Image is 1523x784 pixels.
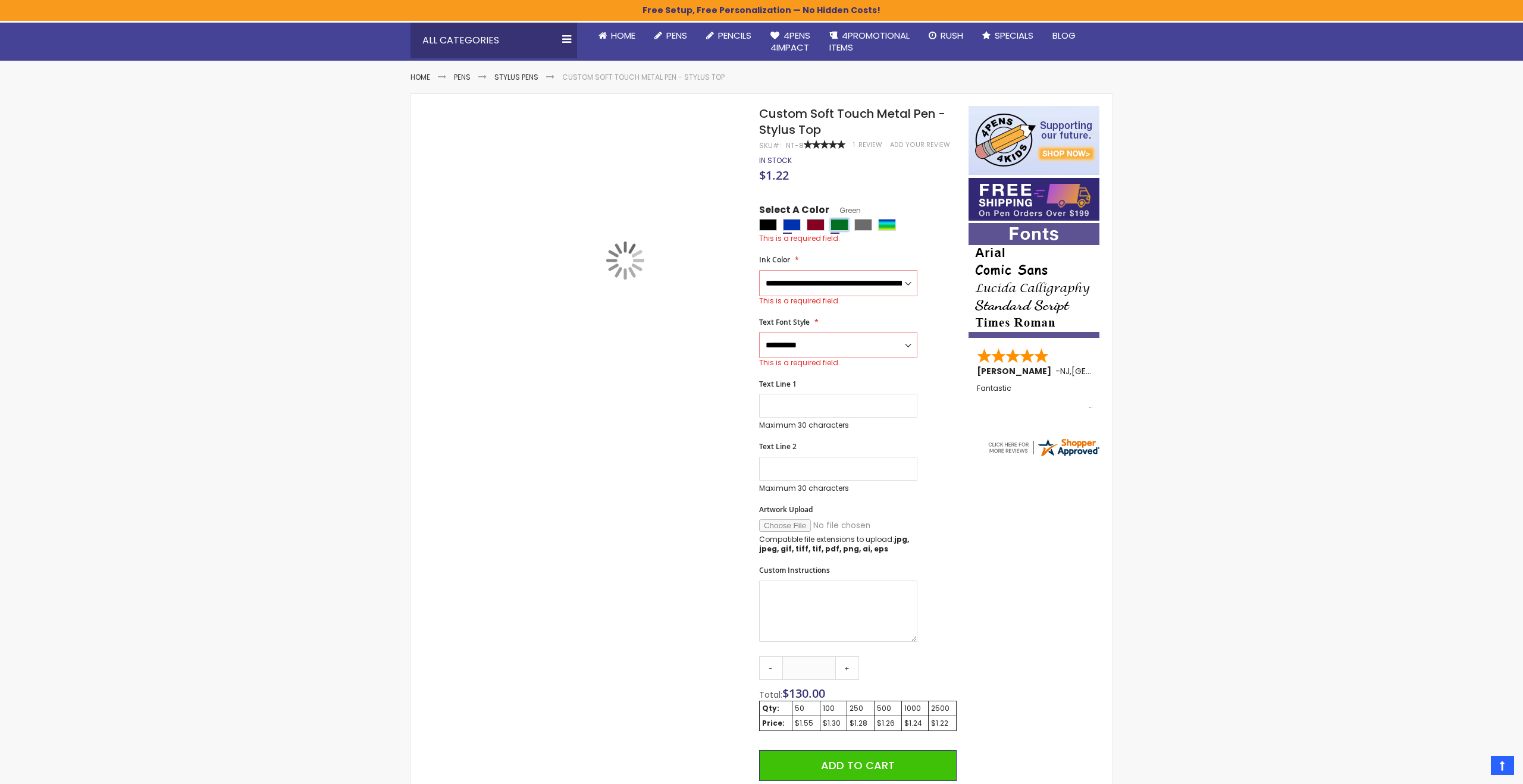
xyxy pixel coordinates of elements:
[783,219,801,231] div: Blue
[823,704,845,713] div: 100
[589,23,645,49] a: Home
[878,219,896,231] div: Assorted
[759,441,797,451] span: Text Line 2
[977,384,1092,410] div: Fantastic
[759,219,777,231] div: Black
[1055,365,1159,377] span: - ,
[969,223,1099,338] img: font-personalization-examples
[666,29,687,42] span: Pens
[904,704,926,713] div: 1000
[762,703,779,713] strong: Qty:
[829,205,861,215] span: Green
[1052,29,1076,42] span: Blog
[410,23,577,58] div: All Categories
[821,758,895,773] span: Add to Cart
[759,421,917,430] p: Maximum 30 characters
[759,203,829,219] span: Select A Color
[759,656,783,680] a: -
[759,255,790,265] span: Ink Color
[854,219,872,231] div: Grey
[759,535,917,554] p: Compatible file extensions to upload:
[759,565,830,575] span: Custom Instructions
[759,504,813,515] span: Artwork Upload
[759,358,917,368] div: This is a required field.
[804,140,845,149] div: 100%
[759,167,789,183] span: $1.22
[795,719,817,728] div: $1.55
[1060,365,1070,377] span: NJ
[611,29,635,42] span: Home
[853,140,884,149] a: 1 Review
[786,141,804,150] div: NT-8
[782,685,825,701] span: $
[759,234,957,243] div: This is a required field.
[697,23,761,49] a: Pencils
[977,365,1055,377] span: [PERSON_NAME]
[995,29,1033,42] span: Specials
[831,219,848,231] div: Green
[789,685,825,701] span: 130.00
[718,29,751,42] span: Pencils
[759,317,810,327] span: Text Font Style
[858,140,882,149] span: Review
[759,689,782,701] span: Total:
[645,23,697,49] a: Pens
[973,23,1043,49] a: Specials
[807,219,825,231] div: Burgundy
[877,719,899,728] div: $1.26
[890,140,950,149] a: Add Your Review
[759,484,917,493] p: Maximum 30 characters
[770,29,810,54] span: 4Pens 4impact
[795,704,817,713] div: 50
[969,178,1099,221] img: Free shipping on orders over $199
[919,23,973,49] a: Rush
[904,719,926,728] div: $1.24
[494,72,538,82] a: Stylus Pens
[986,450,1101,460] a: 4pens.com certificate URL
[1043,23,1085,49] a: Blog
[931,704,954,713] div: 2500
[931,719,954,728] div: $1.22
[759,296,917,306] div: This is a required field.
[759,155,792,165] span: In stock
[759,379,797,389] span: Text Line 1
[759,534,909,554] strong: jpg, jpeg, gif, tiff, tif, pdf, png, ai, eps
[850,719,872,728] div: $1.28
[1071,365,1159,377] span: [GEOGRAPHIC_DATA]
[850,704,872,713] div: 250
[829,29,910,54] span: 4PROMOTIONAL ITEMS
[759,105,945,138] span: Custom Soft Touch Metal Pen - Stylus Top
[762,718,785,728] strong: Price:
[877,704,899,713] div: 500
[759,750,957,781] button: Add to Cart
[562,73,725,82] li: Custom Soft Touch Metal Pen - Stylus Top
[410,72,430,82] a: Home
[823,719,845,728] div: $1.30
[759,140,781,150] strong: SKU
[835,656,859,680] a: +
[941,29,963,42] span: Rush
[454,72,471,82] a: Pens
[969,106,1099,175] img: 4pens 4 kids
[986,437,1101,458] img: 4pens.com widget logo
[820,23,919,61] a: 4PROMOTIONALITEMS
[853,140,855,149] span: 1
[759,156,792,165] div: Availability
[761,23,820,61] a: 4Pens4impact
